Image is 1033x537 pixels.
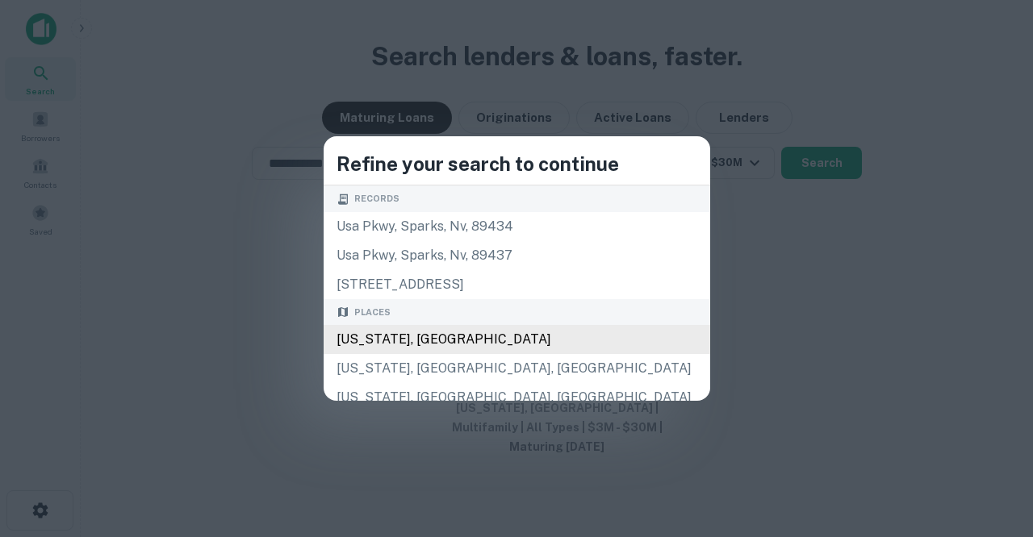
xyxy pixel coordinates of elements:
div: usa pkwy, sparks, nv, 89434 [324,212,710,241]
div: [US_STATE], [GEOGRAPHIC_DATA] [324,325,710,354]
span: Places [354,306,391,319]
div: usa pkwy, sparks, nv, 89437 [324,241,710,270]
div: [US_STATE], [GEOGRAPHIC_DATA], [GEOGRAPHIC_DATA] [324,383,710,412]
span: Records [354,192,399,206]
div: [US_STATE], [GEOGRAPHIC_DATA], [GEOGRAPHIC_DATA] [324,354,710,383]
h4: Refine your search to continue [337,149,697,178]
div: [STREET_ADDRESS] [324,270,710,299]
iframe: Chat Widget [952,408,1033,485]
